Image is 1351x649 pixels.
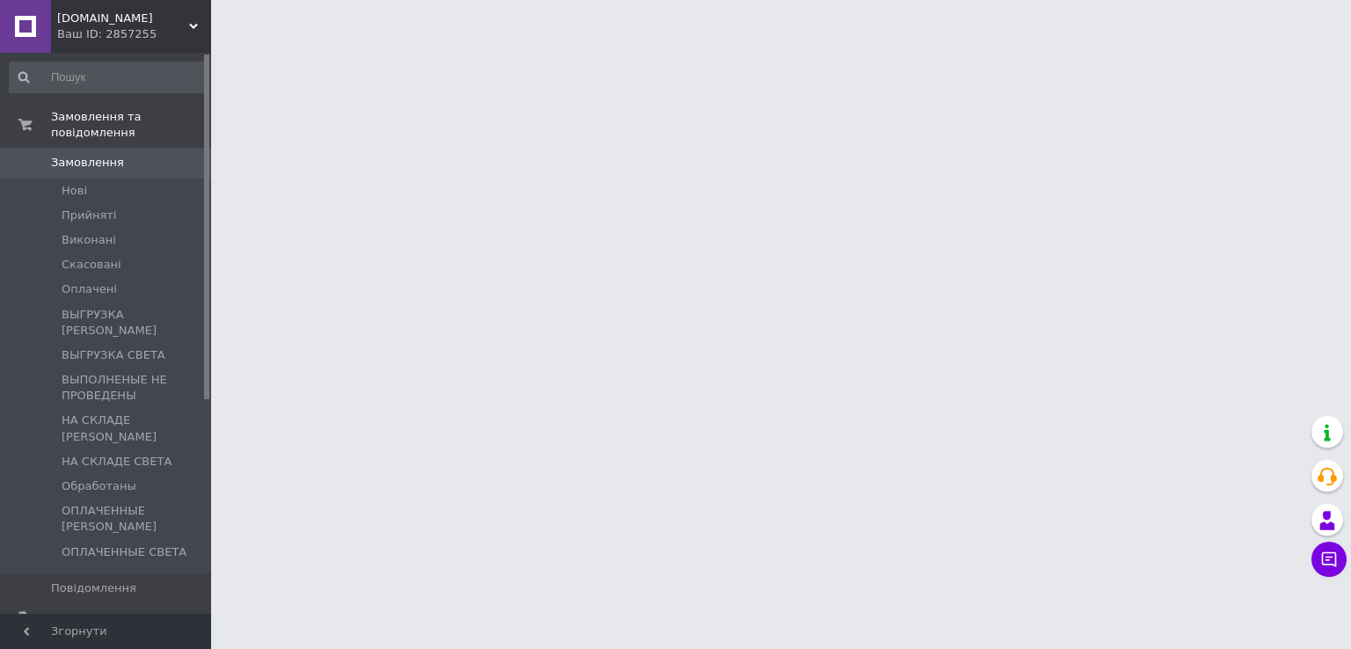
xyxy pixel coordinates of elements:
[51,610,163,626] span: Товари та послуги
[62,412,206,444] span: НА СКЛАДЕ [PERSON_NAME]
[62,544,186,560] span: ОПЛАЧЕННЫЕ СВЕТА
[62,208,116,223] span: Прийняті
[51,580,136,596] span: Повідомлення
[62,454,172,470] span: НА СКЛАДЕ СВЕТА
[62,257,121,273] span: Скасовані
[62,183,87,199] span: Нові
[62,372,206,404] span: ВЫПОЛНЕНЫЕ НЕ ПРОВЕДЕНЫ
[57,11,189,26] span: Mir-kosmetik.com.ua
[62,232,116,248] span: Виконані
[9,62,208,93] input: Пошук
[1311,542,1347,577] button: Чат з покупцем
[62,478,136,494] span: Обработаны
[62,307,206,339] span: ВЫГРУЗКА [PERSON_NAME]
[62,503,206,535] span: ОПЛАЧЕННЫЕ [PERSON_NAME]
[62,281,117,297] span: Оплачені
[62,347,165,363] span: ВЫГРУЗКА СВЕТА
[57,26,211,42] div: Ваш ID: 2857255
[51,109,211,141] span: Замовлення та повідомлення
[51,155,124,171] span: Замовлення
